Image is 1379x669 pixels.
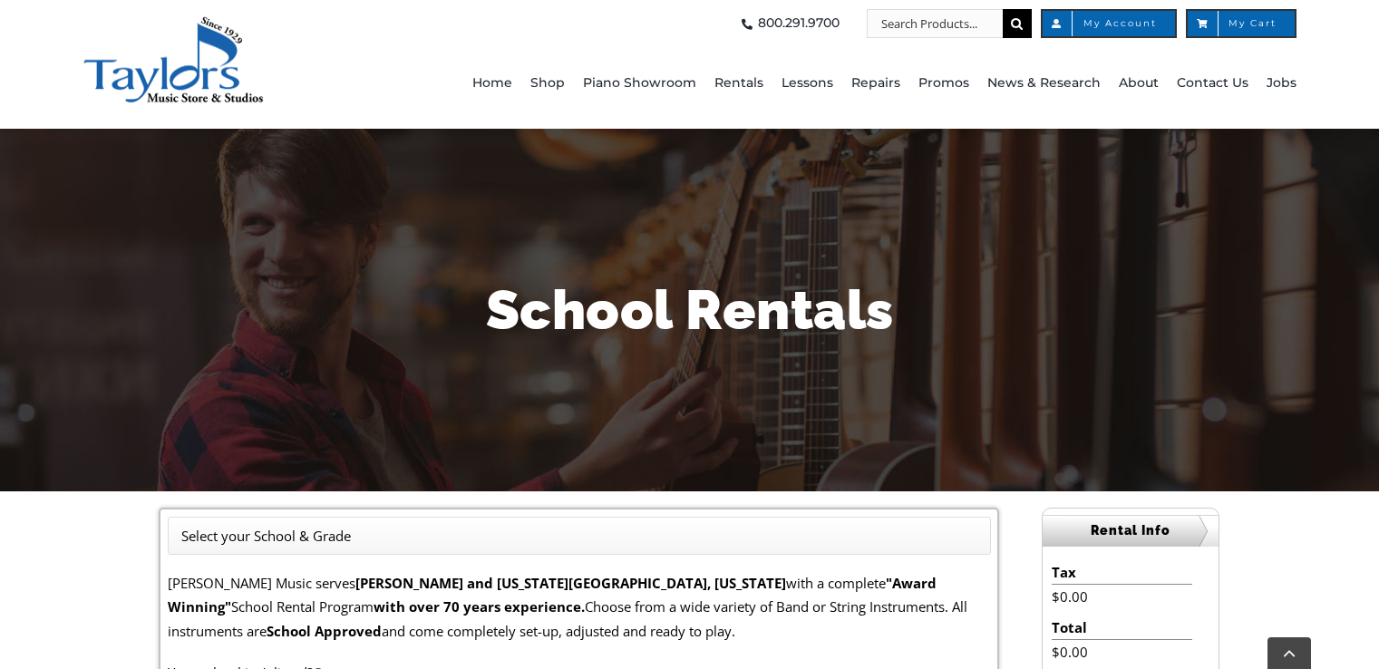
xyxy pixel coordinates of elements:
a: Rentals [714,38,763,129]
input: Search [1003,9,1032,38]
span: Jobs [1267,69,1296,98]
a: Jobs [1267,38,1296,129]
p: [PERSON_NAME] Music serves with a complete School Rental Program Choose from a wide variety of Ba... [168,571,991,643]
strong: School Approved [267,622,382,640]
a: Home [472,38,512,129]
span: Shop [530,69,565,98]
nav: Main Menu [398,38,1296,129]
span: 800.291.9700 [758,9,840,38]
a: Repairs [851,38,900,129]
a: Lessons [782,38,833,129]
span: About [1119,69,1159,98]
a: Contact Us [1177,38,1248,129]
a: Promos [918,38,969,129]
a: My Account [1041,9,1177,38]
input: Search Products... [867,9,1003,38]
nav: Top Right [398,9,1296,38]
span: Home [472,69,512,98]
span: Piano Showroom [583,69,696,98]
h2: Rental Info [1043,515,1219,547]
li: Tax [1052,560,1192,585]
span: Rentals [714,69,763,98]
a: Shop [530,38,565,129]
li: Select your School & Grade [181,524,351,548]
span: Repairs [851,69,900,98]
span: News & Research [987,69,1101,98]
li: $0.00 [1052,585,1192,608]
span: Lessons [782,69,833,98]
a: About [1119,38,1159,129]
span: Promos [918,69,969,98]
h1: School Rentals [160,272,1220,348]
a: taylors-music-store-west-chester [83,14,264,32]
a: 800.291.9700 [736,9,840,38]
a: Piano Showroom [583,38,696,129]
li: $0.00 [1052,640,1192,664]
li: Total [1052,616,1192,640]
span: Contact Us [1177,69,1248,98]
a: News & Research [987,38,1101,129]
strong: [PERSON_NAME] and [US_STATE][GEOGRAPHIC_DATA], [US_STATE] [355,574,786,592]
span: My Cart [1206,19,1277,28]
strong: with over 70 years experience. [374,597,585,616]
a: My Cart [1186,9,1296,38]
span: My Account [1061,19,1157,28]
